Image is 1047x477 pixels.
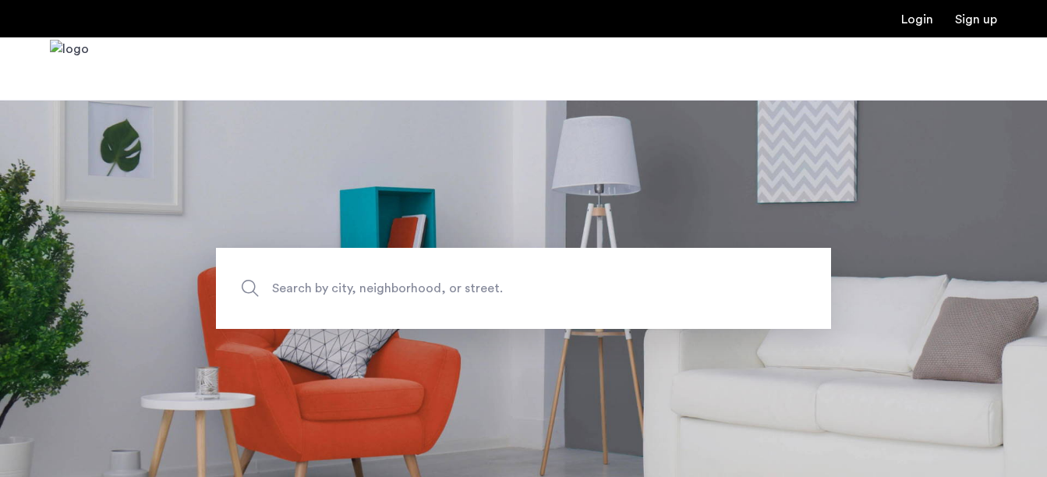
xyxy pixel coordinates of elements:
span: Search by city, neighborhood, or street. [272,278,702,299]
img: logo [50,40,89,98]
input: Apartment Search [216,248,831,329]
a: Cazamio Logo [50,40,89,98]
a: Login [901,13,933,26]
a: Registration [955,13,997,26]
